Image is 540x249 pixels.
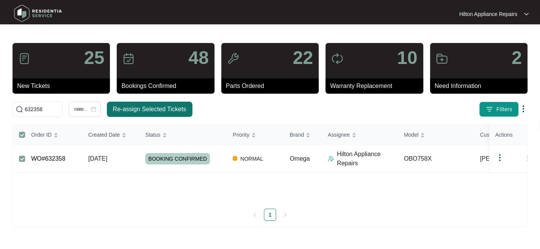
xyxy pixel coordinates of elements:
img: dropdown arrow [495,153,504,162]
li: Next Page [279,209,291,221]
span: left [253,212,257,217]
img: icon [436,53,448,65]
img: icon [122,53,135,65]
p: 25 [84,49,104,67]
li: 1 [264,209,276,221]
span: Re-assign Selected Tickets [113,105,186,114]
p: 2 [511,49,522,67]
span: Priority [233,131,249,139]
p: Bookings Confirmed [121,81,214,91]
p: 10 [397,49,417,67]
p: Hilton Appliance Repairs [337,150,398,168]
th: Status [139,125,227,145]
button: left [249,209,261,221]
button: Re-assign Selected Tickets [107,102,192,117]
th: Model [398,125,474,145]
p: 48 [188,49,208,67]
th: Priority [227,125,284,145]
img: Assigner Icon [328,156,334,162]
th: Assignee [322,125,398,145]
img: icon [331,53,343,65]
p: Hilton Appliance Repairs [459,10,517,18]
img: Vercel Logo [233,156,237,161]
span: Created Date [88,131,120,139]
span: BOOKING CONFIRMED [145,153,210,164]
img: icon [227,53,239,65]
p: Warranty Replacement [330,81,423,91]
span: Status [145,131,160,139]
a: 1 [264,209,276,220]
span: [PERSON_NAME] [480,154,530,163]
img: search-icon [16,105,23,113]
span: Model [404,131,418,139]
p: New Tickets [17,81,110,91]
th: Brand [284,125,322,145]
span: right [283,212,287,217]
span: Filters [496,105,512,113]
p: Parts Ordered [226,81,319,91]
p: 22 [293,49,313,67]
th: Order ID [25,125,82,145]
span: Brand [290,131,304,139]
button: filter iconFilters [479,102,519,117]
span: NORMAL [237,154,266,163]
img: dropdown arrow [524,12,529,16]
img: residentia service logo [11,2,65,25]
img: icon [18,53,30,65]
th: Created Date [82,125,139,145]
th: Actions [489,125,527,145]
span: Omega [290,155,310,162]
td: OBO758X [398,145,474,173]
img: filter icon [486,105,493,113]
li: Previous Page [249,209,261,221]
span: [DATE] [88,155,107,162]
span: Assignee [328,131,350,139]
p: Need Information [435,81,527,91]
span: Customer Name [480,131,519,139]
a: WO#632358 [31,155,65,162]
input: Search by Order Id, Assignee Name, Customer Name, Brand and Model [25,105,59,113]
img: dropdown arrow [519,104,528,113]
button: right [279,209,291,221]
span: Order ID [31,131,52,139]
